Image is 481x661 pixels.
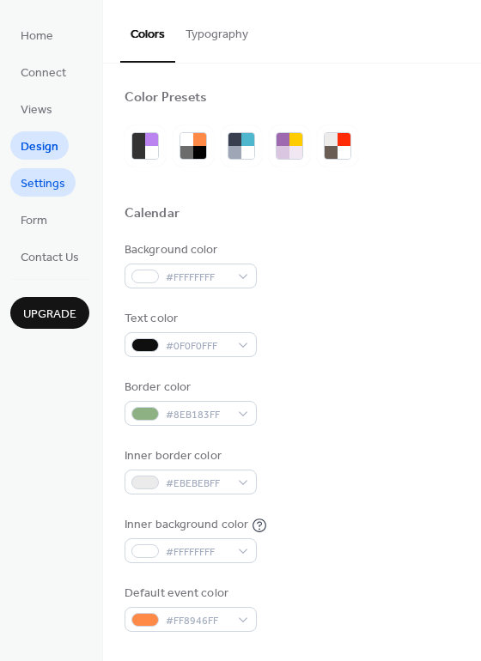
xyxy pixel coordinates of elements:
a: Views [10,94,63,123]
span: #FF8946FF [166,612,229,630]
span: #FFFFFFFF [166,269,229,287]
span: Upgrade [23,306,76,324]
a: Design [10,131,69,160]
span: Design [21,138,58,156]
div: Inner border color [125,447,253,465]
span: Contact Us [21,249,79,267]
span: #8EB183FF [166,406,229,424]
span: #EBEBEBFF [166,475,229,493]
a: Home [10,21,64,49]
div: Background color [125,241,253,259]
div: Calendar [125,205,180,223]
div: Color Presets [125,89,207,107]
a: Contact Us [10,242,89,270]
div: Inner background color [125,516,248,534]
div: Text color [125,310,253,328]
span: Views [21,101,52,119]
span: Form [21,212,47,230]
span: Home [21,27,53,45]
span: #0F0F0FFF [166,337,229,355]
span: Connect [21,64,66,82]
div: Default event color [125,585,253,603]
div: Border color [125,379,253,397]
span: Settings [21,175,65,193]
a: Settings [10,168,76,197]
span: #FFFFFFFF [166,543,229,561]
a: Connect [10,58,76,86]
button: Upgrade [10,297,89,329]
a: Form [10,205,58,233]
